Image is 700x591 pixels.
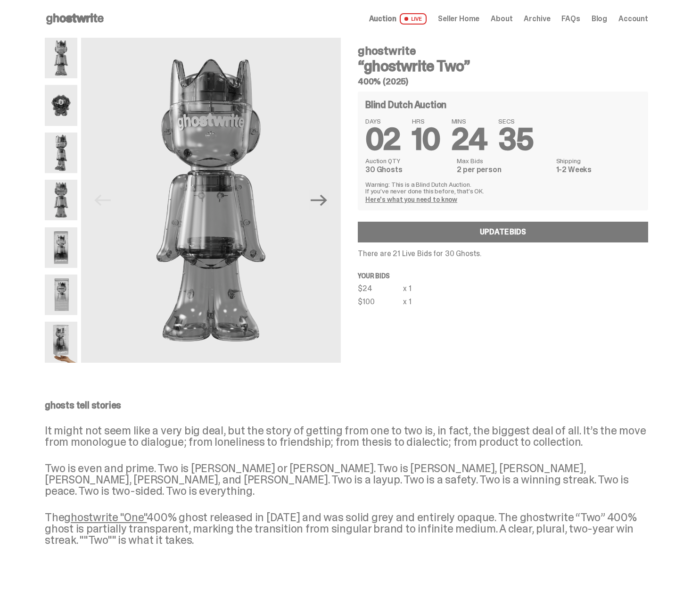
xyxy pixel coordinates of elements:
span: 35 [498,120,533,159]
h4: Blind Dutch Auction [365,100,446,109]
dt: Max Bids [457,158,550,164]
a: Seller Home [438,15,479,23]
span: HRS [412,118,440,125]
p: ghosts tell stories [45,400,648,410]
span: 10 [412,120,440,159]
dd: 30 Ghosts [365,166,451,174]
div: $24 [358,285,403,292]
div: x 1 [403,285,412,292]
img: ghostwrite_Two_13.png [45,85,77,125]
span: Auction [369,15,396,23]
p: Warning: This is a Blind Dutch Auction. If you’ve never done this before, that’s OK. [365,181,641,194]
button: Next [309,190,329,210]
a: Auction LIVE [369,13,427,25]
dd: 2 per person [457,166,550,174]
img: ghostwrite_Two_Last.png [45,322,77,362]
p: It might not seem like a very big deal, but the story of getting from one to two is, in fact, the... [45,425,648,448]
h5: 400% (2025) [358,77,648,86]
p: There are 21 Live Bids for 30 Ghosts. [358,250,648,258]
a: ghostwrite "One" [64,510,147,524]
span: 24 [452,120,487,159]
img: ghostwrite_Two_17.png [45,275,77,315]
h3: “ghostwrite Two” [358,58,648,74]
dt: Auction QTY [365,158,451,164]
h4: ghostwrite [358,45,648,57]
img: ghostwrite_Two_1.png [45,38,77,78]
div: $100 [358,298,403,306]
dt: Shipping [556,158,641,164]
a: Here's what you need to know [365,195,457,204]
a: About [491,15,512,23]
img: ghostwrite_Two_14.png [45,227,77,268]
p: The 400% ghost released in [DATE] and was solid grey and entirely opaque. The ghostwrite “Two” 40... [45,512,648,546]
dd: 1-2 Weeks [556,166,641,174]
p: Your bids [358,273,648,279]
img: ghostwrite_Two_8.png [45,180,77,220]
span: DAYS [365,118,401,125]
span: 02 [365,120,401,159]
span: MINS [452,118,487,125]
a: Account [618,15,648,23]
img: ghostwrite_Two_1.png [81,38,341,363]
a: Blog [592,15,607,23]
a: Archive [524,15,550,23]
a: Update Bids [358,222,648,242]
img: ghostwrite_Two_2.png [45,133,77,173]
a: FAQs [561,15,580,23]
span: SECS [498,118,533,125]
span: LIVE [400,13,427,25]
p: Two is even and prime. Two is [PERSON_NAME] or [PERSON_NAME]. Two is [PERSON_NAME], [PERSON_NAME]... [45,463,648,497]
div: x 1 [403,298,412,306]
